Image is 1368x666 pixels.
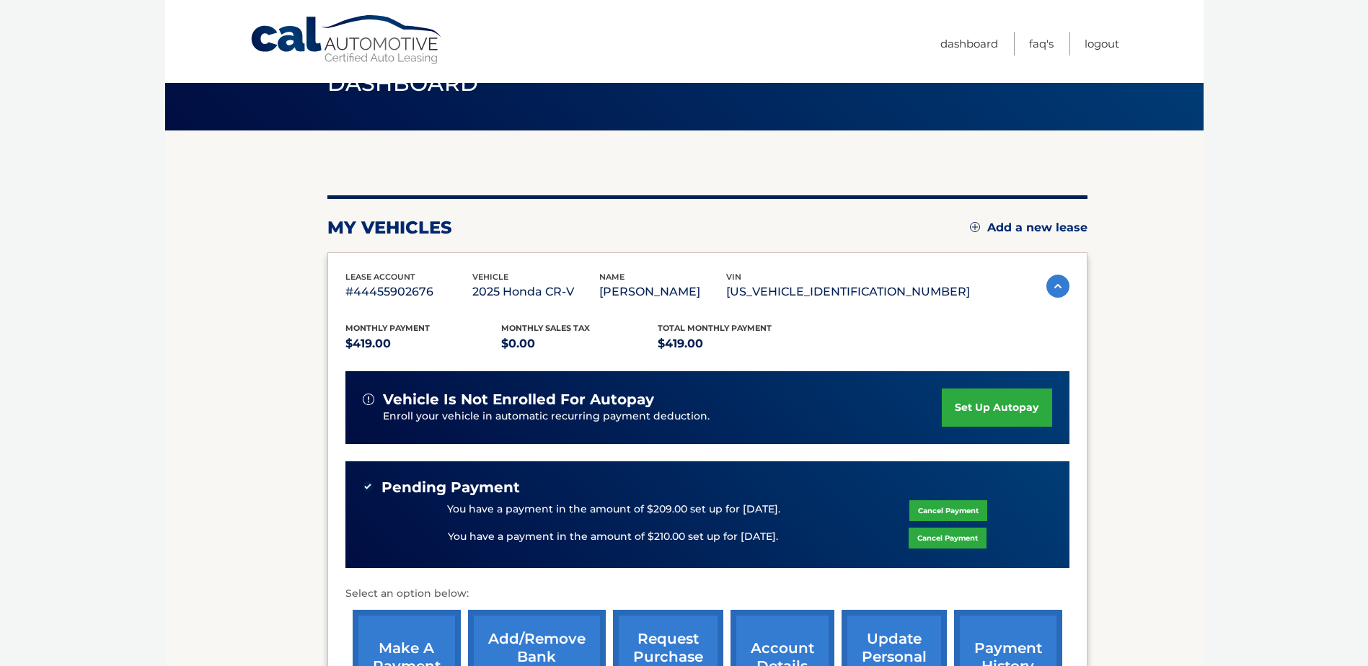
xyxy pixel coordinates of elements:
[726,272,741,282] span: vin
[345,272,415,282] span: lease account
[940,32,998,55] a: Dashboard
[363,394,374,405] img: alert-white.svg
[345,334,502,354] p: $419.00
[327,217,452,239] h2: my vehicles
[447,502,780,518] p: You have a payment in the amount of $209.00 set up for [DATE].
[472,282,599,302] p: 2025 Honda CR-V
[345,323,430,333] span: Monthly Payment
[658,323,772,333] span: Total Monthly Payment
[658,334,814,354] p: $419.00
[383,409,943,425] p: Enroll your vehicle in automatic recurring payment deduction.
[970,221,1087,235] a: Add a new lease
[970,222,980,232] img: add.svg
[327,70,479,97] span: Dashboard
[363,481,373,492] img: check-green.svg
[383,391,654,409] span: vehicle is not enrolled for autopay
[726,282,970,302] p: [US_VEHICLE_IDENTIFICATION_NUMBER]
[1085,32,1119,55] a: Logout
[472,272,508,282] span: vehicle
[599,282,726,302] p: [PERSON_NAME]
[1046,275,1069,298] img: accordion-active.svg
[909,500,987,521] a: Cancel Payment
[345,585,1069,603] p: Select an option below:
[1029,32,1054,55] a: FAQ's
[909,528,987,549] a: Cancel Payment
[501,334,658,354] p: $0.00
[448,529,778,545] p: You have a payment in the amount of $210.00 set up for [DATE].
[501,323,590,333] span: Monthly sales Tax
[250,14,444,66] a: Cal Automotive
[942,388,1051,427] a: set up autopay
[599,272,625,282] span: name
[345,282,472,302] p: #44455902676
[381,479,520,497] span: Pending Payment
